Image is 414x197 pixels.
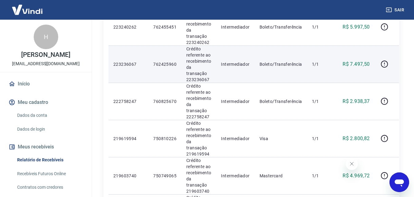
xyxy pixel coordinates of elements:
a: Recebíveis Futuros Online [15,167,84,180]
button: Sair [385,4,407,16]
p: Intermediador [221,24,249,30]
p: Boleto/Transferência [260,24,302,30]
a: Início [7,77,84,91]
p: Visa [260,136,302,142]
p: [PERSON_NAME] [21,52,70,58]
p: [EMAIL_ADDRESS][DOMAIN_NAME] [12,61,80,67]
p: Crédito referente ao recebimento da transação 223240262 [186,9,211,45]
p: Intermediador [221,136,249,142]
button: Meus recebíveis [7,140,84,154]
span: Olá! Precisa de ajuda? [4,4,51,9]
img: Vindi [7,0,47,19]
p: Crédito referente ao recebimento da transação 223236067 [186,46,211,83]
p: 762425960 [153,61,177,67]
p: 760825670 [153,98,177,104]
p: 223236067 [113,61,143,67]
p: 750749065 [153,173,177,179]
p: Boleto/Transferência [260,61,302,67]
p: 1/1 [312,136,330,142]
p: R$ 2.938,37 [343,98,370,105]
p: 750810226 [153,136,177,142]
p: Intermediador [221,61,249,67]
p: R$ 7.497,50 [343,61,370,68]
p: R$ 4.969,72 [343,172,370,179]
p: 1/1 [312,24,330,30]
p: Crédito referente ao recebimento da transação 222758247 [186,83,211,120]
a: Dados de login [15,123,84,136]
p: 219619594 [113,136,143,142]
p: Crédito referente ao recebimento da transação 219619594 [186,120,211,157]
div: H [34,25,58,49]
p: Mastercard [260,173,302,179]
iframe: Fechar mensagem [346,158,358,170]
p: Intermediador [221,98,249,104]
p: 1/1 [312,61,330,67]
p: Crédito referente ao recebimento da transação 219603740 [186,157,211,194]
p: 1/1 [312,98,330,104]
p: Intermediador [221,173,249,179]
p: 762455451 [153,24,177,30]
p: 222758247 [113,98,143,104]
a: Relatório de Recebíveis [15,154,84,166]
p: 223240262 [113,24,143,30]
button: Meu cadastro [7,96,84,109]
p: 1/1 [312,173,330,179]
p: R$ 5.997,50 [343,23,370,31]
a: Dados da conta [15,109,84,122]
a: Contratos com credores [15,181,84,194]
p: R$ 2.800,82 [343,135,370,142]
p: Boleto/Transferência [260,98,302,104]
iframe: Botão para abrir a janela de mensagens [389,172,409,192]
p: 219603740 [113,173,143,179]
